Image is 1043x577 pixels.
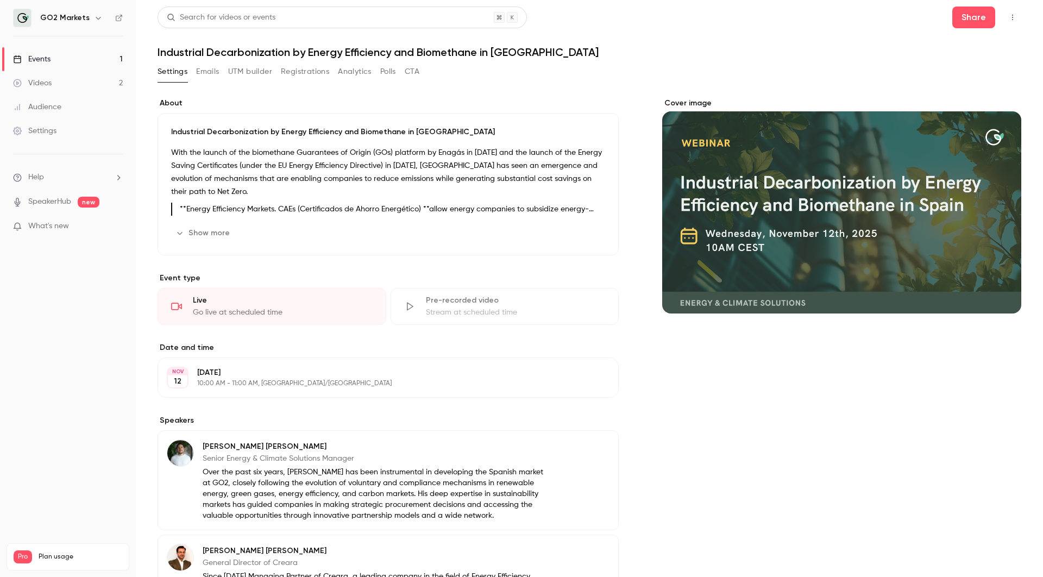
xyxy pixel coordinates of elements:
p: [PERSON_NAME] [PERSON_NAME] [203,441,548,452]
div: NOV [168,368,187,375]
p: Event type [158,273,619,284]
label: Speakers [158,415,619,426]
img: GO2 Markets [14,9,31,27]
a: SpeakerHub [28,196,71,208]
p: Senior Energy & Climate Solutions Manager [203,453,548,464]
section: Cover image [662,98,1021,313]
div: Settings [13,126,56,136]
div: LiveGo live at scheduled time [158,288,386,325]
p: Industrial Decarbonization by Energy Efficiency and Biomethane in [GEOGRAPHIC_DATA] [171,127,605,137]
button: UTM builder [228,63,272,80]
h1: Industrial Decarbonization by Energy Efficiency and Biomethane in [GEOGRAPHIC_DATA] [158,46,1021,59]
button: Registrations [281,63,329,80]
span: Plan usage [39,553,122,561]
button: Analytics [338,63,372,80]
span: What's new [28,221,69,232]
span: Help [28,172,44,183]
p: 10:00 AM - 11:00 AM, [GEOGRAPHIC_DATA]/[GEOGRAPHIC_DATA] [197,379,561,388]
p: 12 [174,376,181,387]
button: Share [952,7,995,28]
p: Over the past six years, [PERSON_NAME] has been instrumental in developing the Spanish market at ... [203,467,548,521]
div: Sergio Castillo[PERSON_NAME] [PERSON_NAME]Senior Energy & Climate Solutions ManagerOver the past ... [158,430,619,530]
iframe: Noticeable Trigger [110,222,123,231]
h6: GO2 Markets [40,12,90,23]
button: Emails [196,63,219,80]
label: Date and time [158,342,619,353]
div: Videos [13,78,52,89]
button: CTA [405,63,419,80]
p: [PERSON_NAME] [PERSON_NAME] [203,545,548,556]
div: Go live at scheduled time [193,307,373,318]
span: new [78,197,99,208]
div: Pre-recorded videoStream at scheduled time [391,288,619,325]
div: Stream at scheduled time [426,307,606,318]
div: Pre-recorded video [426,295,606,306]
li: help-dropdown-opener [13,172,123,183]
div: Live [193,295,373,306]
button: Polls [380,63,396,80]
p: General Director of Creara [203,557,548,568]
span: Pro [14,550,32,563]
img: Sergio Castillo [167,440,193,466]
div: Search for videos or events [167,12,275,23]
div: Audience [13,102,61,112]
div: Events [13,54,51,65]
p: With the launch of the biomethane Guarantees of Origin (GOs) platform by Enagás in [DATE] and the... [171,146,605,198]
button: Settings [158,63,187,80]
img: Rodrigo Morell [167,544,193,570]
p: [DATE] [197,367,561,378]
label: Cover image [662,98,1021,109]
button: Show more [171,224,236,242]
label: About [158,98,619,109]
p: **Energy Efficiency Markets. CAEs (Certificados de Ahorro Energético) **allow energy companies to... [180,203,605,216]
